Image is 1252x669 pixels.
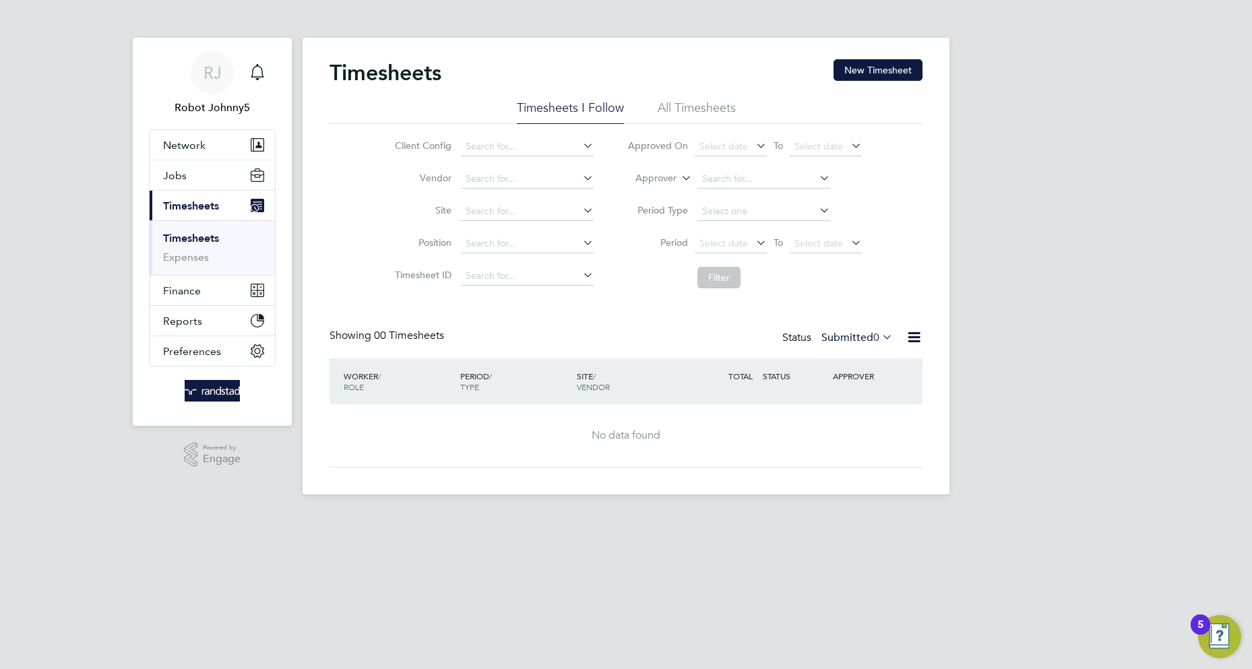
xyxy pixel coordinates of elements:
nav: Main navigation [133,38,292,426]
span: TOTAL [728,371,753,381]
button: Reports [150,306,275,336]
span: Engage [203,453,241,465]
span: Network [163,139,206,152]
label: Position [391,236,451,249]
div: SITE [573,364,690,399]
span: To [770,234,787,251]
div: Timesheets [150,220,275,275]
div: 5 [1197,625,1203,642]
div: APPROVER [830,364,900,388]
div: PERIOD [457,364,573,399]
label: Timesheet ID [391,269,451,281]
button: Filter [697,267,741,288]
span: TYPE [460,381,479,392]
span: Select date [699,237,748,249]
label: Submitted [821,331,893,344]
button: Jobs [150,160,275,190]
div: No data found [343,428,909,443]
span: Reports [163,315,202,327]
span: 0 [873,331,879,344]
h2: Timesheets [330,59,441,86]
label: Period Type [627,204,688,216]
button: Timesheets [150,191,275,220]
a: Powered byEngage [184,442,241,468]
span: Preferences [163,345,221,358]
span: / [489,371,492,381]
button: Open Resource Center, 5 new notifications [1198,615,1241,658]
img: randstad-logo-retina.png [185,380,241,402]
label: Client Config [391,139,451,152]
input: Search for... [461,234,594,253]
button: Preferences [150,336,275,366]
span: Robot Johnny5 [149,100,276,116]
div: Status [782,329,896,348]
li: All Timesheets [658,100,736,124]
div: WORKER [340,364,457,399]
span: / [593,371,596,381]
input: Search for... [461,267,594,286]
button: Network [150,130,275,160]
label: Site [391,204,451,216]
a: RJRobot Johnny5 [149,51,276,116]
div: Showing [330,329,447,343]
span: RJ [204,64,222,82]
label: Approved On [627,139,688,152]
span: Select date [699,140,748,152]
span: VENDOR [577,381,610,392]
span: Powered by [203,442,241,453]
a: Go to home page [149,380,276,402]
label: Period [627,236,688,249]
span: Select date [794,140,843,152]
span: Jobs [163,169,187,182]
li: Timesheets I Follow [517,100,624,124]
span: Timesheets [163,199,219,212]
a: Timesheets [163,232,219,245]
label: Vendor [391,172,451,184]
span: Finance [163,284,201,297]
input: Search for... [461,137,594,156]
input: Search for... [697,170,830,189]
span: / [378,371,381,381]
span: To [770,137,787,154]
input: Search for... [461,170,594,189]
input: Search for... [461,202,594,221]
div: STATUS [759,364,830,388]
button: Finance [150,276,275,305]
span: 00 Timesheets [374,329,444,342]
a: Expenses [163,251,209,263]
input: Select one [697,202,830,221]
span: ROLE [344,381,364,392]
span: Select date [794,237,843,249]
label: Approver [616,172,677,185]
button: New Timesheet [834,59,922,81]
